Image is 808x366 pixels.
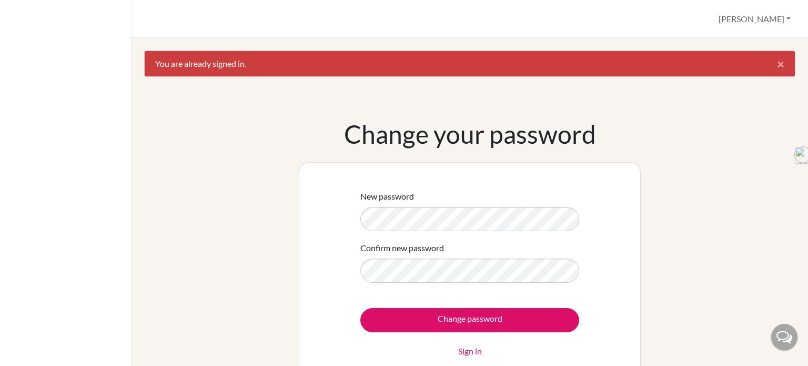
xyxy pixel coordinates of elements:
[458,345,482,358] a: Sign in
[360,190,414,203] label: New password
[24,7,45,17] span: Help
[144,51,795,77] div: You are already signed in.
[344,119,596,150] h1: Change your password
[766,51,795,76] button: Close
[360,242,444,254] label: Confirm new password
[360,308,579,332] input: Change password
[777,56,784,71] span: ×
[714,9,795,29] button: [PERSON_NAME]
